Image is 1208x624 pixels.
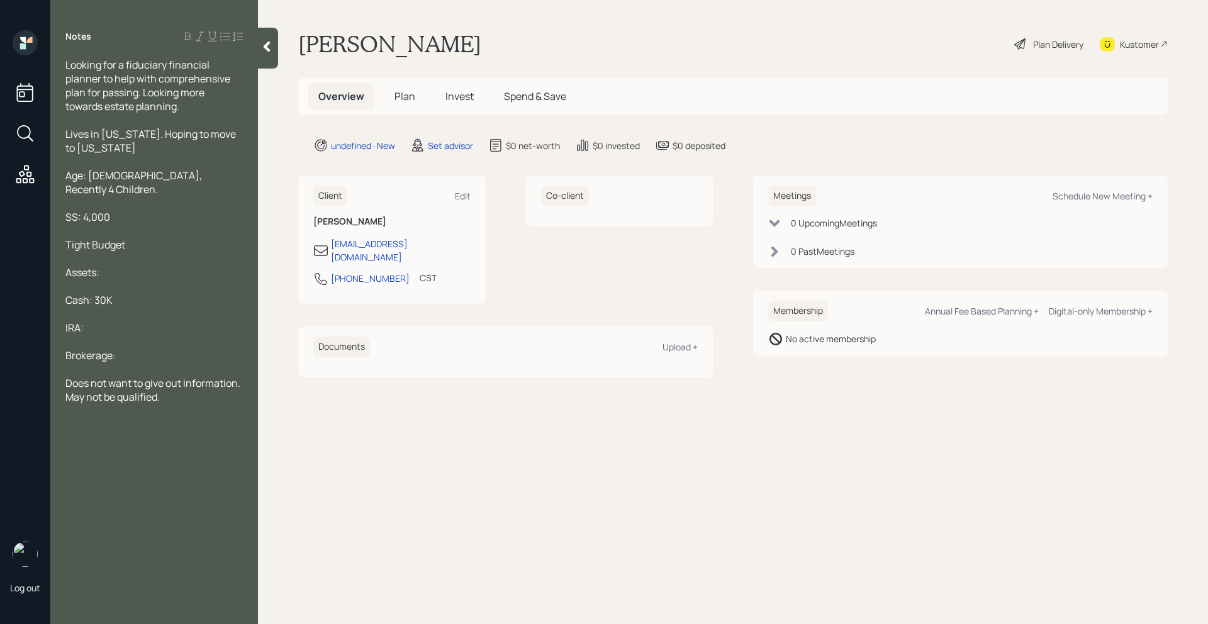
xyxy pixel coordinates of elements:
[13,542,38,567] img: retirable_logo.png
[65,265,99,279] span: Assets:
[506,139,560,152] div: $0 net-worth
[445,89,474,103] span: Invest
[768,301,828,321] h6: Membership
[1049,305,1153,317] div: Digital-only Membership +
[65,58,232,113] span: Looking for a fiduciary financial planner to help with comprehensive plan for passing. Looking mo...
[593,139,640,152] div: $0 invested
[791,216,877,230] div: 0 Upcoming Meeting s
[298,30,481,58] h1: [PERSON_NAME]
[394,89,415,103] span: Plan
[791,245,854,258] div: 0 Past Meeting s
[768,186,816,206] h6: Meetings
[65,127,238,155] span: Lives in [US_STATE]. Hoping to move to [US_STATE]
[318,89,364,103] span: Overview
[65,348,116,362] span: Brokerage:
[673,139,725,152] div: $0 deposited
[331,237,471,264] div: [EMAIL_ADDRESS][DOMAIN_NAME]
[331,139,395,152] div: undefined · New
[504,89,566,103] span: Spend & Save
[541,186,589,206] h6: Co-client
[331,272,410,285] div: [PHONE_NUMBER]
[65,376,242,404] span: Does not want to give out information. May not be qualified.
[663,341,698,353] div: Upload +
[313,337,370,357] h6: Documents
[65,293,113,307] span: Cash: 30K
[420,271,437,284] div: CST
[786,332,876,345] div: No active membership
[65,210,110,224] span: SS: 4,000
[65,169,204,196] span: Age: [DEMOGRAPHIC_DATA], Recently 4 Children.
[10,582,40,594] div: Log out
[65,238,125,252] span: Tight Budget
[1033,38,1083,51] div: Plan Delivery
[65,321,84,335] span: IRA:
[1120,38,1159,51] div: Kustomer
[925,305,1039,317] div: Annual Fee Based Planning +
[455,190,471,202] div: Edit
[313,216,471,227] h6: [PERSON_NAME]
[1053,190,1153,202] div: Schedule New Meeting +
[428,139,473,152] div: Set advisor
[313,186,347,206] h6: Client
[65,30,91,43] label: Notes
